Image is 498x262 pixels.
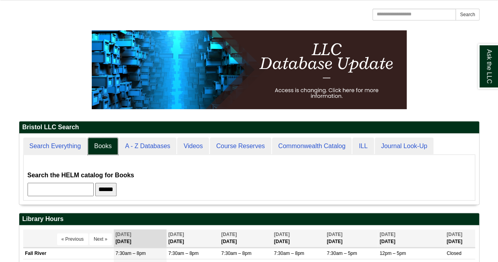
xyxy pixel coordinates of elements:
[375,138,433,155] a: Journal Look-Up
[28,159,471,196] div: Books
[221,232,237,237] span: [DATE]
[272,138,352,155] a: Commonwealth Catalog
[446,232,462,237] span: [DATE]
[168,251,199,256] span: 7:30am – 8pm
[57,233,88,245] button: « Previous
[272,229,325,247] th: [DATE]
[119,138,177,155] a: A - Z Databases
[380,232,395,237] span: [DATE]
[23,138,87,155] a: Search Everything
[89,233,112,245] button: Next »
[327,251,357,256] span: 7:30am – 5pm
[168,232,184,237] span: [DATE]
[177,138,209,155] a: Videos
[325,229,378,247] th: [DATE]
[378,229,444,247] th: [DATE]
[327,232,342,237] span: [DATE]
[92,30,407,109] img: HTML tutorial
[19,121,479,134] h2: Bristol LLC Search
[19,213,479,225] h2: Library Hours
[380,251,406,256] span: 12pm – 5pm
[446,251,461,256] span: Closed
[28,170,134,181] label: Search the HELM catalog for Books
[444,229,475,247] th: [DATE]
[219,229,272,247] th: [DATE]
[167,229,219,247] th: [DATE]
[116,232,131,237] span: [DATE]
[116,251,146,256] span: 7:30am – 8pm
[221,251,252,256] span: 7:30am – 8pm
[274,251,304,256] span: 7:30am – 8pm
[88,138,118,155] a: Books
[23,248,114,259] td: Fall River
[114,229,167,247] th: [DATE]
[210,138,271,155] a: Course Reserves
[274,232,290,237] span: [DATE]
[455,9,479,20] button: Search
[352,138,374,155] a: ILL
